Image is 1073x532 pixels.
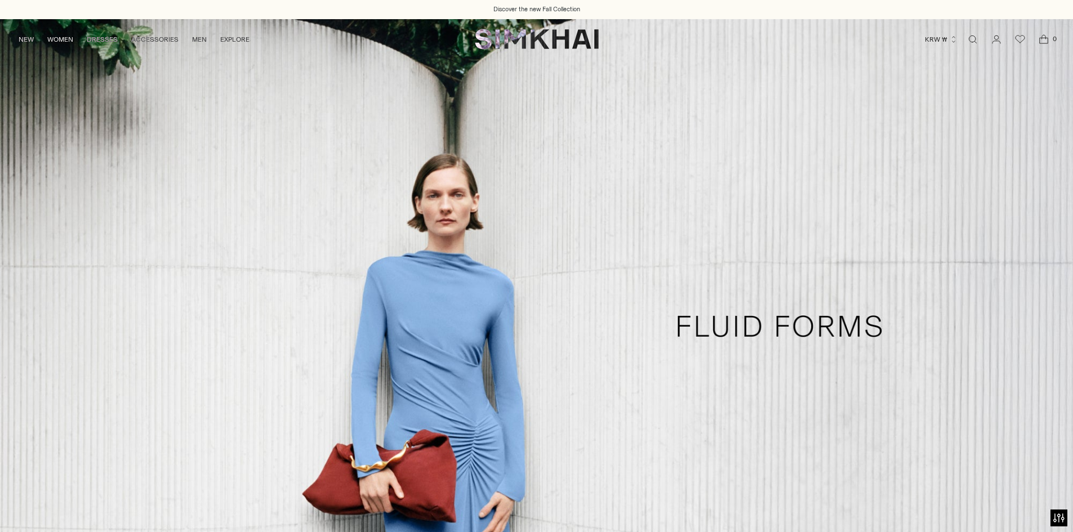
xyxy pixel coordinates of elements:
a: Open cart modal [1032,28,1055,51]
a: Go to the account page [985,28,1008,51]
a: Discover the new Fall Collection [493,5,580,14]
button: KRW ₩ [925,27,958,52]
a: DRESSES [87,27,118,52]
span: 0 [1049,34,1059,44]
a: WOMEN [47,27,73,52]
a: EXPLORE [220,27,250,52]
a: ACCESSORIES [131,27,179,52]
a: Wishlist [1009,28,1031,51]
a: MEN [192,27,207,52]
a: Open search modal [961,28,984,51]
a: NEW [19,27,34,52]
a: SIMKHAI [475,28,599,50]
